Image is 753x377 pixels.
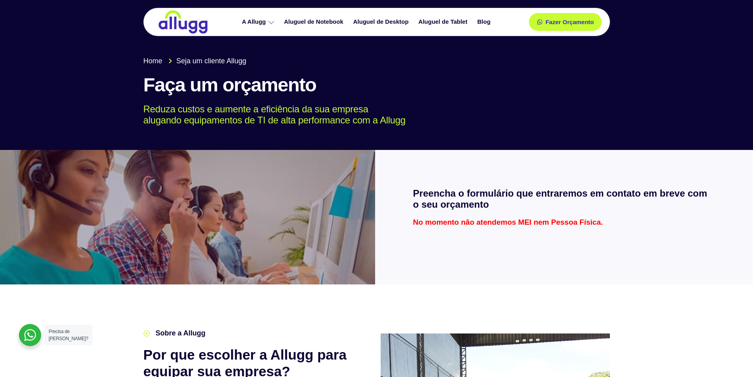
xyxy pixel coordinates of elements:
[143,74,610,96] h1: Faça um orçamento
[49,329,88,341] span: Precisa de [PERSON_NAME]?
[349,15,415,29] a: Aluguel de Desktop
[473,15,496,29] a: Blog
[143,56,162,66] span: Home
[238,15,280,29] a: A Allugg
[143,104,598,127] p: Reduza custos e aumente a eficiência da sua empresa alugando equipamentos de TI de alta performan...
[174,56,246,66] span: Seja um cliente Allugg
[529,13,602,31] a: Fazer Orçamento
[413,218,715,226] p: No momento não atendemos MEI nem Pessoa Física.
[415,15,474,29] a: Aluguel de Tablet
[545,19,594,25] span: Fazer Orçamento
[413,188,715,211] h2: Preencha o formulário que entraremos em contato em breve com o seu orçamento
[154,328,206,339] span: Sobre a Allugg
[157,10,209,34] img: locação de TI é Allugg
[280,15,349,29] a: Aluguel de Notebook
